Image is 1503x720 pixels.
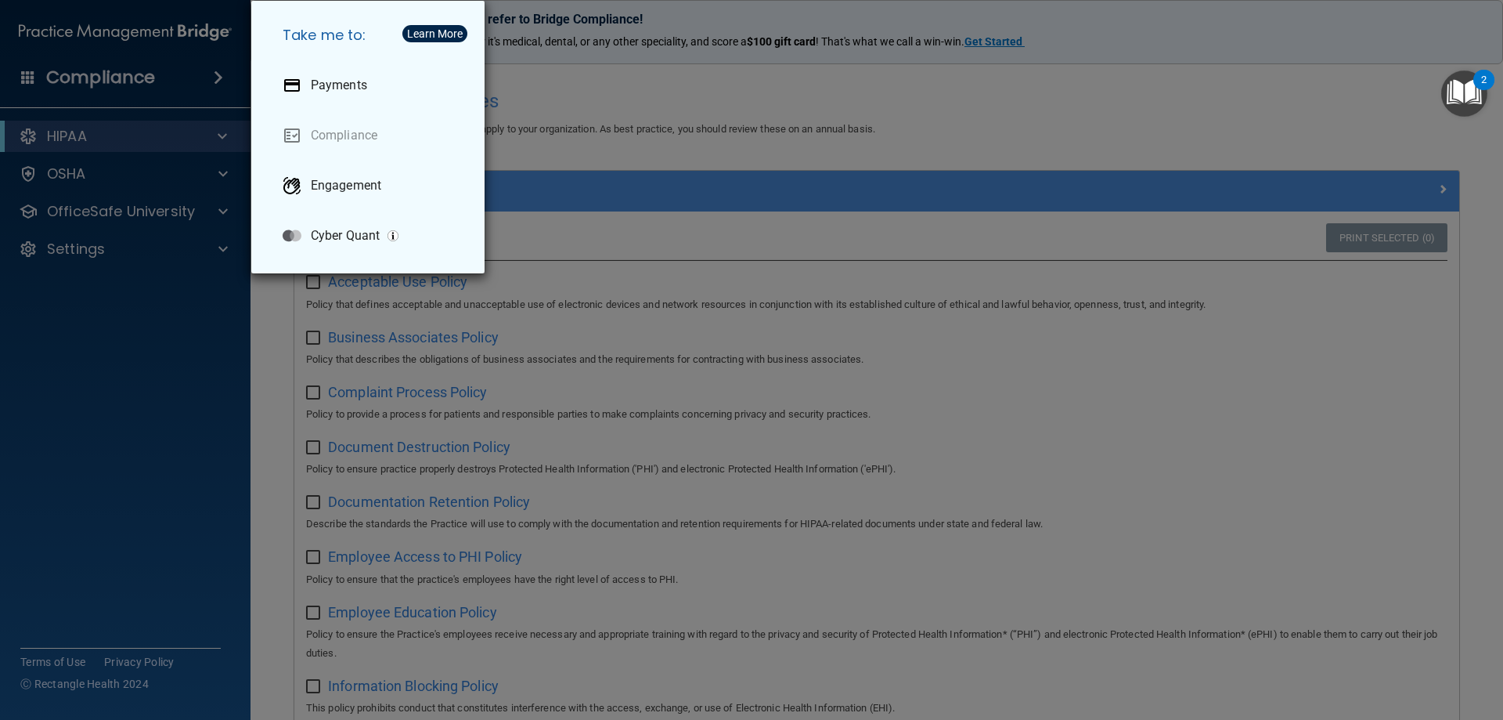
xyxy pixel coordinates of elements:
div: 2 [1481,80,1487,100]
p: Engagement [311,178,381,194]
a: Payments [270,63,472,107]
a: Engagement [270,164,472,208]
h5: Take me to: [270,13,472,57]
p: Cyber Quant [311,228,380,244]
p: Payments [311,78,367,93]
a: Compliance [270,114,472,157]
button: Open Resource Center, 2 new notifications [1441,71,1487,117]
a: Cyber Quant [270,214,472,258]
button: Learn More [402,25,467,42]
div: Learn More [407,28,463,39]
